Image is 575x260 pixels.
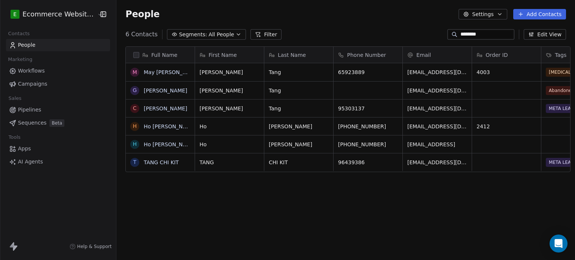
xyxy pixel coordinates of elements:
[486,51,508,59] span: Order ID
[125,30,158,39] span: 6 Contacts
[77,244,112,250] span: Help & Support
[269,159,329,166] span: CHI KIT
[179,31,207,39] span: Segments:
[126,63,195,258] div: grid
[49,119,64,127] span: Beta
[555,51,566,59] span: Tags
[6,143,110,155] a: Apps
[126,47,195,63] div: Full Name
[278,51,306,59] span: Last Name
[407,141,467,148] span: [EMAIL_ADDRESS]
[200,68,259,76] span: [PERSON_NAME]
[5,28,33,39] span: Contacts
[338,123,398,130] span: [PHONE_NUMBER]
[334,47,402,63] div: Phone Number
[407,159,467,166] span: [EMAIL_ADDRESS][DOMAIN_NAME]
[200,141,259,148] span: Ho
[250,29,282,40] button: Filter
[6,156,110,168] a: AI Agents
[144,69,245,75] a: May [PERSON_NAME] [PERSON_NAME]
[200,123,259,130] span: Ho
[477,123,536,130] span: 2412
[338,68,398,76] span: 65923889
[18,106,41,114] span: Pipelines
[144,159,179,165] a: TANG CHI KIT
[18,67,45,75] span: Workflows
[144,123,196,129] a: Ho [PERSON_NAME]
[125,9,159,20] span: People
[209,31,234,39] span: All People
[144,105,187,111] a: [PERSON_NAME]
[18,119,46,127] span: Sequences
[5,54,36,65] span: Marketing
[133,104,137,112] div: C
[269,105,329,112] span: Tang
[195,47,264,63] div: First Name
[200,105,259,112] span: [PERSON_NAME]
[550,235,568,253] div: Open Intercom Messenger
[6,65,110,77] a: Workflows
[472,47,541,63] div: Order ID
[133,122,137,130] div: H
[6,78,110,90] a: Campaigns
[269,68,329,76] span: Tang
[513,9,566,19] button: Add Contacts
[407,123,467,130] span: [EMAIL_ADDRESS][DOMAIN_NAME]
[133,68,137,76] div: M
[407,68,467,76] span: [EMAIL_ADDRESS][DOMAIN_NAME]
[269,141,329,148] span: [PERSON_NAME]
[5,132,24,143] span: Tools
[6,117,110,129] a: SequencesBeta
[133,140,137,148] div: H
[133,86,137,94] div: g
[264,47,333,63] div: Last Name
[416,51,431,59] span: Email
[403,47,472,63] div: Email
[151,51,177,59] span: Full Name
[200,87,259,94] span: [PERSON_NAME]
[347,51,386,59] span: Phone Number
[133,158,137,166] div: T
[269,123,329,130] span: [PERSON_NAME]
[70,244,112,250] a: Help & Support
[18,158,43,166] span: AI Agents
[9,8,92,21] button: EEcommerce Website Builder
[144,141,196,147] a: Ho [PERSON_NAME]
[407,105,467,112] span: [EMAIL_ADDRESS][DOMAIN_NAME]
[524,29,566,40] button: Edit View
[407,87,467,94] span: [EMAIL_ADDRESS][DOMAIN_NAME]
[459,9,507,19] button: Settings
[144,88,187,94] a: [PERSON_NAME]
[209,51,237,59] span: First Name
[6,39,110,51] a: People
[200,159,259,166] span: TANG
[18,41,36,49] span: People
[18,80,47,88] span: Campaigns
[18,145,31,153] span: Apps
[338,105,398,112] span: 95303137
[22,9,95,19] span: Ecommerce Website Builder
[269,87,329,94] span: Tang
[338,141,398,148] span: [PHONE_NUMBER]
[5,93,25,104] span: Sales
[13,10,17,18] span: E
[338,159,398,166] span: 96439386
[477,68,536,76] span: 4003
[6,104,110,116] a: Pipelines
